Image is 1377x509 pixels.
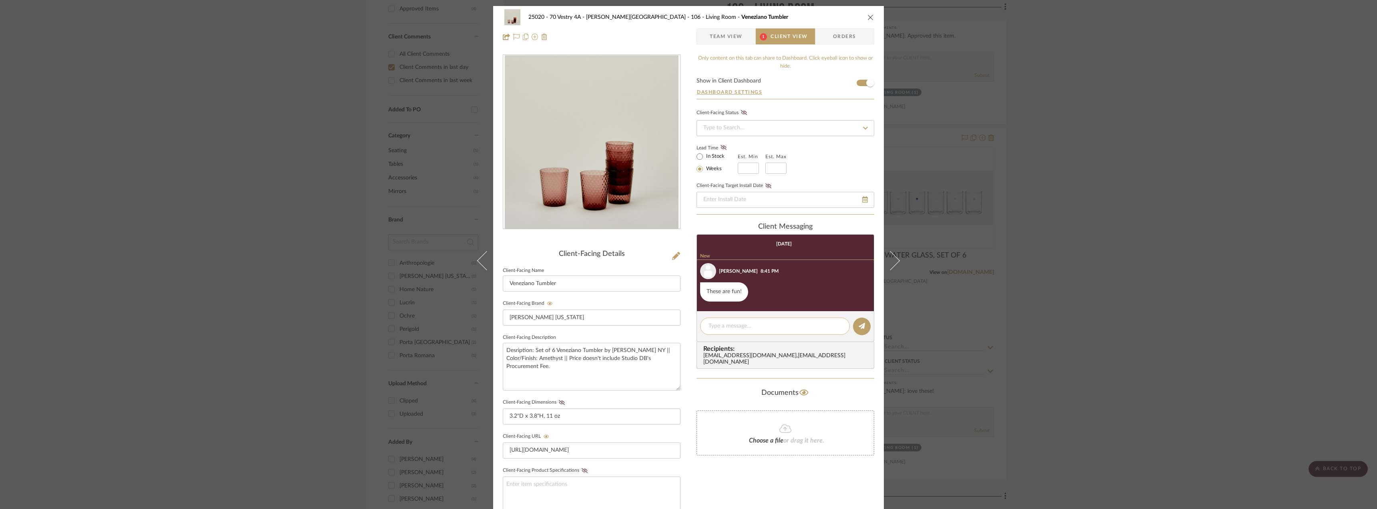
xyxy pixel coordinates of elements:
button: Client-Facing Target Install Date [763,183,774,189]
input: Enter item dimensions [503,408,680,425]
span: Team View [710,28,743,44]
div: client Messaging [697,223,874,231]
input: Type to Search… [697,120,874,136]
div: New [697,253,874,260]
span: Choose a file [749,437,783,444]
div: Documents [697,386,874,399]
img: 6d277c43-d799-4145-a397-0375d14d331a_48x40.jpg [503,9,522,25]
div: [DATE] [776,241,792,247]
button: Lead Time [718,144,729,152]
span: or drag it here. [783,437,824,444]
label: Client-Facing Product Specifications [503,468,590,473]
button: close [867,14,874,21]
label: Client-Facing Brand [503,301,555,306]
img: 6d277c43-d799-4145-a397-0375d14d331a_436x436.jpg [505,55,678,229]
button: Client-Facing Brand [544,301,555,306]
input: Enter Install Date [697,192,874,208]
label: Lead Time [697,144,738,151]
label: Client-Facing Dimensions [503,400,567,405]
div: These are fun! [700,282,748,302]
input: Enter Client-Facing Brand [503,310,680,326]
button: Client-Facing URL [541,434,552,439]
div: Client-Facing Status [697,109,749,117]
span: 25020 - 70 Vestry 4A - [PERSON_NAME][GEOGRAPHIC_DATA] [528,14,691,20]
label: Client-Facing Description [503,336,556,340]
label: Est. Min [738,154,758,159]
button: Client-Facing Product Specifications [579,468,590,473]
img: Remove from project [541,34,548,40]
span: Client View [771,28,807,44]
label: Client-Facing URL [503,434,552,439]
label: Client-Facing Target Install Date [697,183,774,189]
label: Est. Max [765,154,787,159]
div: [PERSON_NAME] [719,268,758,275]
div: Client-Facing Details [503,250,680,259]
span: Orders [824,28,865,44]
div: Only content on this tab can share to Dashboard. Click eyeball icon to show or hide. [697,54,874,70]
span: Recipients: [703,345,871,352]
div: [EMAIL_ADDRESS][DOMAIN_NAME] , [EMAIL_ADDRESS][DOMAIN_NAME] [703,353,871,366]
label: In Stock [705,153,725,160]
label: Client-Facing Name [503,269,544,273]
mat-radio-group: Select item type [697,151,738,174]
span: 106 - Living Room [691,14,741,20]
span: Veneziano Tumbler [741,14,788,20]
input: Enter item URL [503,443,680,459]
img: user_avatar.png [700,263,716,279]
button: Client-Facing Dimensions [556,400,567,405]
div: 8:41 PM [761,268,779,275]
button: Dashboard Settings [697,89,763,96]
label: Weeks [705,165,722,173]
div: 0 [503,55,680,229]
span: 1 [760,33,767,40]
input: Enter Client-Facing Item Name [503,276,680,292]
